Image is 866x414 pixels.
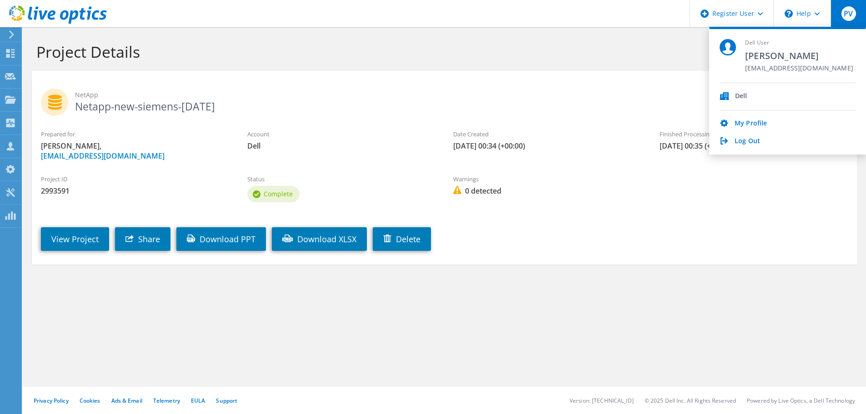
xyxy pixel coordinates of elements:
[36,42,848,61] h1: Project Details
[785,10,793,18] svg: \n
[453,175,641,184] label: Warnings
[247,130,436,139] label: Account
[660,130,848,139] label: Finished Processing
[41,89,848,111] h2: Netapp-new-siemens-[DATE]
[216,397,237,404] a: Support
[41,227,109,251] a: View Project
[247,141,436,151] span: Dell
[841,6,856,21] span: PV
[453,130,641,139] label: Date Created
[191,397,205,404] a: EULA
[373,227,431,251] a: Delete
[453,141,641,151] span: [DATE] 00:34 (+00:00)
[176,227,266,251] a: Download PPT
[115,227,170,251] a: Share
[153,397,180,404] a: Telemetry
[41,130,229,139] label: Prepared for
[735,92,747,101] div: Dell
[745,50,853,62] span: [PERSON_NAME]
[80,397,100,404] a: Cookies
[34,397,69,404] a: Privacy Policy
[41,141,229,161] span: [PERSON_NAME],
[41,151,165,161] a: [EMAIL_ADDRESS][DOMAIN_NAME]
[570,397,634,404] li: Version: [TECHNICAL_ID]
[453,186,641,196] span: 0 detected
[745,65,853,73] span: [EMAIL_ADDRESS][DOMAIN_NAME]
[41,186,229,196] span: 2993591
[735,120,767,128] a: My Profile
[247,175,436,184] label: Status
[645,397,736,404] li: © 2025 Dell Inc. All Rights Reserved
[41,175,229,184] label: Project ID
[735,137,760,146] a: Log Out
[75,90,848,100] span: NetApp
[660,141,848,151] span: [DATE] 00:35 (+00:00)
[264,190,293,198] span: Complete
[272,227,367,251] a: Download XLSX
[747,397,855,404] li: Powered by Live Optics, a Dell Technology
[111,397,142,404] a: Ads & Email
[745,39,853,47] span: Dell User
